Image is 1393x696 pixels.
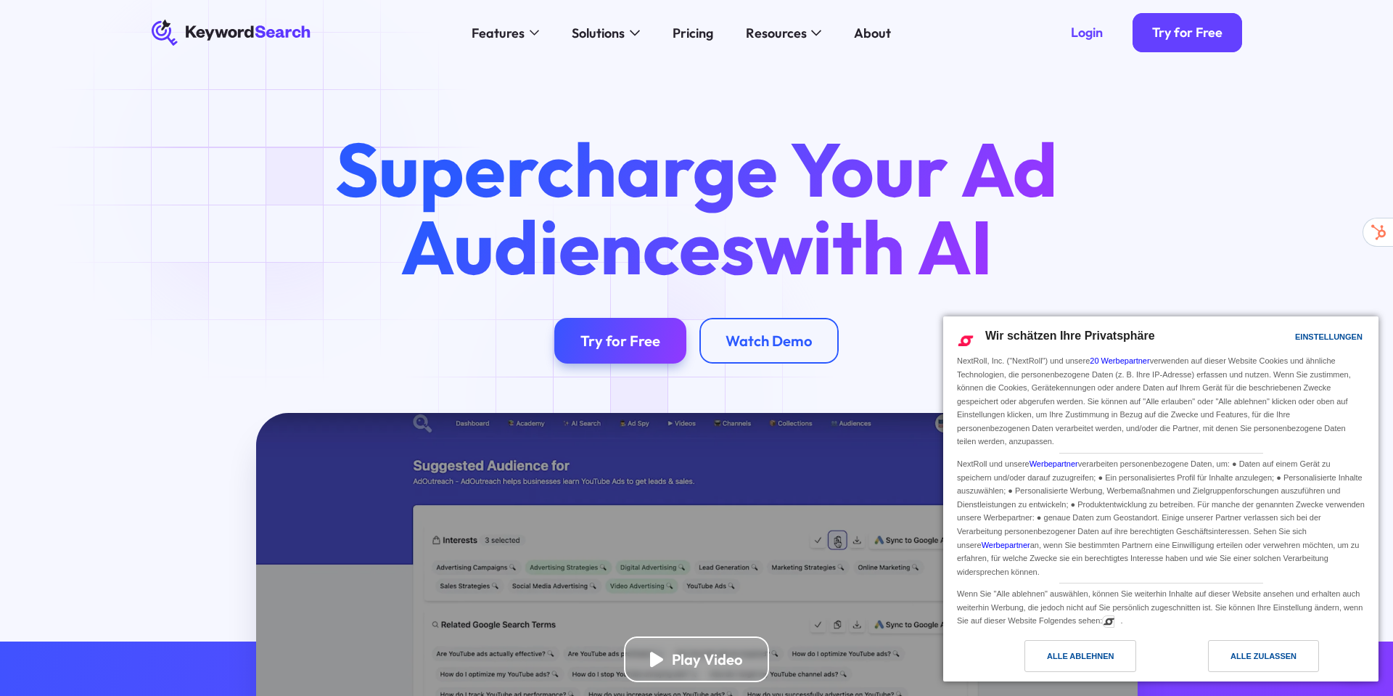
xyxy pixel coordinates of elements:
[844,20,900,46] a: About
[954,353,1368,450] div: NextRoll, Inc. ("NextRoll") und unsere verwenden auf dieser Website Cookies und ähnliche Technolo...
[982,541,1030,549] a: Werbepartner
[755,199,993,294] span: with AI
[1133,13,1242,52] a: Try for Free
[572,23,625,43] div: Solutions
[1071,25,1103,41] div: Login
[672,650,743,668] div: Play Video
[985,329,1155,342] span: Wir schätzen Ihre Privatsphäre
[673,23,713,43] div: Pricing
[1295,329,1363,345] div: Einstellungen
[1161,640,1370,679] a: Alle zulassen
[726,332,813,350] div: Watch Demo
[662,20,723,46] a: Pricing
[1230,648,1297,664] div: Alle zulassen
[1051,13,1122,52] a: Login
[1270,325,1304,352] a: Einstellungen
[952,640,1161,679] a: Alle ablehnen
[1152,25,1223,41] div: Try for Free
[554,318,686,364] a: Try for Free
[472,23,525,43] div: Features
[1047,648,1114,664] div: Alle ablehnen
[1090,356,1149,365] a: 20 Werbepartner
[854,23,891,43] div: About
[954,454,1368,580] div: NextRoll und unsere verarbeiten personenbezogene Daten, um: ● Daten auf einem Gerät zu speichern ...
[954,584,1368,629] div: Wenn Sie "Alle ablehnen" auswählen, können Sie weiterhin Inhalte auf dieser Website ansehen und e...
[1030,459,1078,468] a: Werbepartner
[305,131,1088,285] h1: Supercharge Your Ad Audiences
[746,23,807,43] div: Resources
[580,332,660,350] div: Try for Free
